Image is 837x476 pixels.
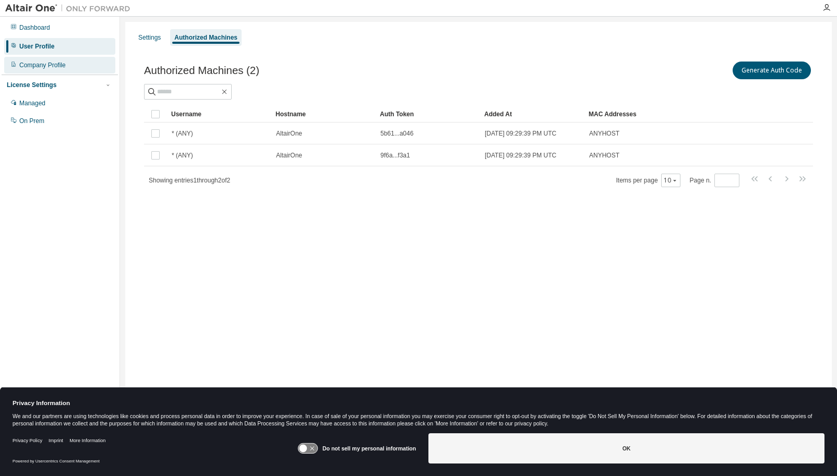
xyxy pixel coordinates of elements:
div: Auth Token [380,106,476,123]
span: ANYHOST [589,151,619,160]
span: Page n. [690,174,739,187]
div: Hostname [276,106,372,123]
img: Altair One [5,3,136,14]
span: [DATE] 09:29:39 PM UTC [485,129,556,138]
div: MAC Addresses [589,106,703,123]
div: Username [171,106,267,123]
button: 10 [664,176,678,185]
div: Added At [484,106,580,123]
span: Authorized Machines (2) [144,65,259,77]
span: [DATE] 09:29:39 PM UTC [485,151,556,160]
span: Items per page [616,174,680,187]
button: Generate Auth Code [733,62,811,79]
div: License Settings [7,81,56,89]
span: ANYHOST [589,129,619,138]
div: Dashboard [19,23,50,32]
span: AltairOne [276,151,302,160]
div: Authorized Machines [174,33,237,42]
div: Company Profile [19,61,66,69]
span: Showing entries 1 through 2 of 2 [149,177,230,184]
div: User Profile [19,42,54,51]
span: AltairOne [276,129,302,138]
span: * (ANY) [172,151,193,160]
span: 9f6a...f3a1 [380,151,410,160]
div: On Prem [19,117,44,125]
div: Managed [19,99,45,107]
span: 5b61...a046 [380,129,413,138]
div: Settings [138,33,161,42]
span: * (ANY) [172,129,193,138]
